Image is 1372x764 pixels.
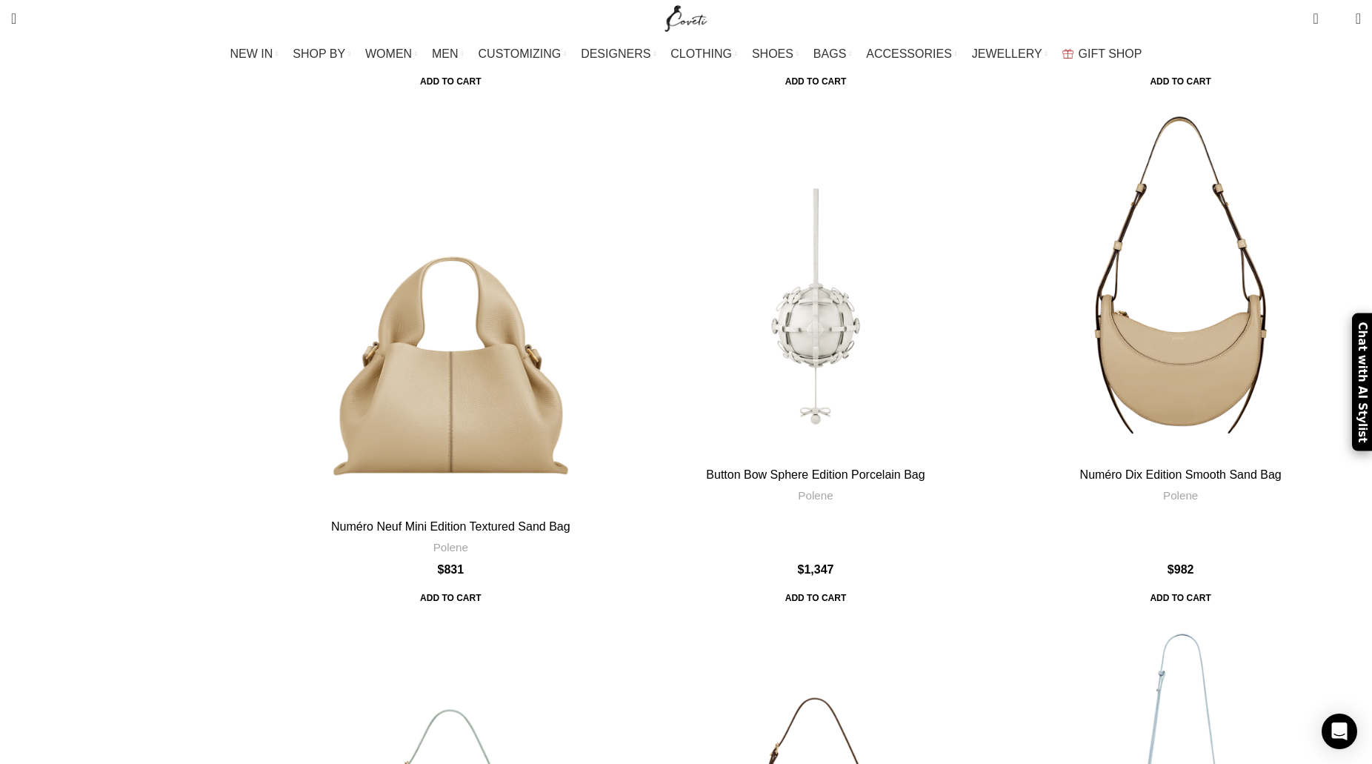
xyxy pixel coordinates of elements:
a: SHOP BY [293,39,350,69]
a: GIFT SHOP [1062,39,1142,69]
a: Button Bow Sphere Edition Porcelain Bag [636,99,996,460]
img: GiftBag [1062,49,1073,59]
span: $ [1168,563,1174,576]
div: Open Intercom Messenger [1322,714,1357,749]
a: CUSTOMIZING [479,39,567,69]
a: BAGS [813,39,851,69]
span: 0 [1333,15,1344,26]
a: Search [4,4,24,33]
span: SHOES [752,47,793,61]
span: Add to cart [1139,68,1221,95]
div: Main navigation [4,39,1368,69]
span: JEWELLERY [972,47,1042,61]
span: BAGS [813,47,846,61]
span: Add to cart [775,68,856,95]
span: NEW IN [230,47,273,61]
span: GIFT SHOP [1079,47,1142,61]
bdi: 982 [1168,563,1194,576]
a: Polene [798,488,833,503]
bdi: 1,347 [798,563,834,576]
a: Add to cart: “Numéro Neuf Mini Edition Textured Sand Bag” [410,585,491,612]
span: Add to cart [775,585,856,612]
span: $ [438,563,444,576]
span: $ [798,563,805,576]
span: CLOTHING [670,47,732,61]
bdi: 831 [438,563,464,576]
a: MEN [432,39,463,69]
span: CUSTOMIZING [479,47,562,61]
a: WOMEN [365,39,417,69]
a: Add to cart: “Cyme Mini Edition Textured Sand Bag” [775,68,856,95]
a: Add to cart: “Mokki Mini Edition Sand Bag” [410,68,491,95]
a: Site logo [662,11,711,24]
a: Add to cart: “Numéro Neuf Mini Edition Textured Sea Foam Bag” [1139,68,1221,95]
span: MEN [432,47,459,61]
span: 0 [1314,7,1325,19]
a: Numéro Dix Edition Smooth Sand Bag [1000,99,1361,460]
span: Add to cart [1139,585,1221,612]
a: Polene [1163,488,1198,503]
span: Add to cart [410,68,491,95]
a: NEW IN [230,39,279,69]
a: Button Bow Sphere Edition Porcelain Bag [706,468,925,481]
a: DESIGNERS [581,39,656,69]
span: WOMEN [365,47,412,61]
span: SHOP BY [293,47,345,61]
a: JEWELLERY [972,39,1048,69]
a: CLOTHING [670,39,737,69]
a: Add to cart: “Button Bow Sphere Edition Porcelain Bag” [775,585,856,612]
span: DESIGNERS [581,47,650,61]
a: SHOES [752,39,799,69]
a: 0 [1305,4,1325,33]
a: Numéro Dix Edition Smooth Sand Bag [1080,468,1282,481]
a: Numéro Neuf Mini Edition Textured Sand Bag [270,99,631,512]
a: Numéro Neuf Mini Edition Textured Sand Bag [331,520,570,533]
a: ACCESSORIES [866,39,957,69]
a: Add to cart: “Numéro Dix Edition Smooth Sand Bag” [1139,585,1221,612]
span: Add to cart [410,585,491,612]
span: ACCESSORIES [866,47,952,61]
a: Polene [433,539,468,555]
div: My Wishlist [1330,4,1345,33]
